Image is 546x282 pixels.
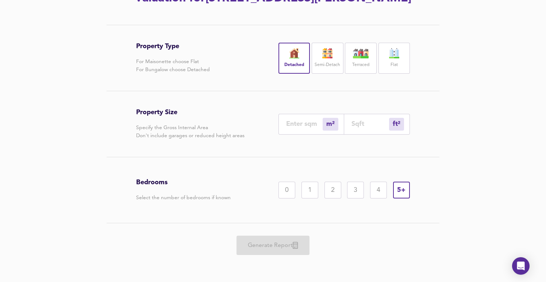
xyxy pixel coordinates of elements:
[324,182,341,198] div: 2
[385,48,403,58] img: flat-icon
[389,118,404,131] div: m²
[284,61,304,70] label: Detached
[370,182,387,198] div: 4
[352,61,369,70] label: Terraced
[347,182,364,198] div: 3
[378,43,410,74] div: Flat
[315,61,340,70] label: Semi-Detach
[278,43,310,74] div: Detached
[136,178,231,186] h3: Bedrooms
[352,48,370,58] img: house-icon
[512,257,530,275] div: Open Intercom Messenger
[323,118,338,131] div: m²
[278,182,295,198] div: 0
[345,43,376,74] div: Terraced
[136,108,245,116] h3: Property Size
[318,48,337,58] img: house-icon
[136,58,210,74] p: For Maisonette choose Flat For Bungalow choose Detached
[285,48,303,58] img: house-icon
[351,120,389,128] input: Sqft
[136,42,210,50] h3: Property Type
[312,43,343,74] div: Semi-Detach
[391,61,398,70] label: Flat
[286,120,323,128] input: Enter sqm
[393,182,410,198] div: 5+
[136,194,231,202] p: Select the number of bedrooms if known
[136,124,245,140] p: Specify the Gross Internal Area Don't include garages or reduced height areas
[301,182,318,198] div: 1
